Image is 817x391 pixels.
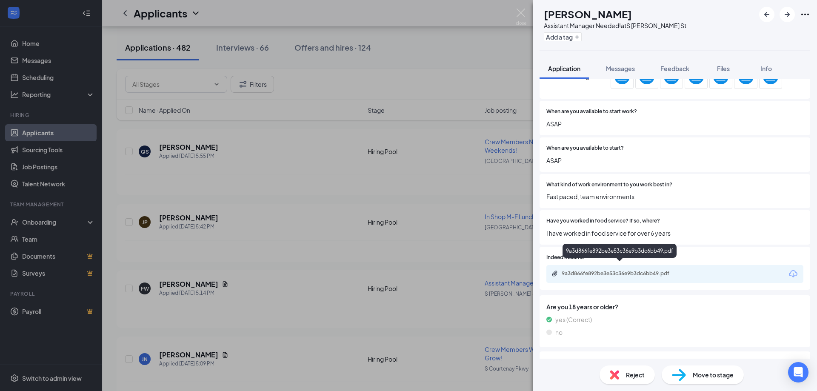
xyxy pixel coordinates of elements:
[546,302,803,311] span: Are you 18 years or older?
[762,9,772,20] svg: ArrowLeftNew
[555,315,592,324] span: yes (Correct)
[606,65,635,72] span: Messages
[717,65,730,72] span: Files
[546,119,803,128] span: ASAP
[546,192,803,201] span: Fast paced, team environments
[544,21,686,30] div: Assistant Manager Needed! at S [PERSON_NAME] St
[555,328,563,337] span: no
[548,65,580,72] span: Application
[546,144,624,152] span: When are you available to start?
[546,108,637,116] span: When are you available to start work?
[759,7,774,22] button: ArrowLeftNew
[563,244,677,258] div: 9a3d866fe892be3e53c36e9b3dc6bb49.pdf
[546,358,803,368] span: Are you legally eligible to work in the [GEOGRAPHIC_DATA]?
[546,254,584,262] span: Indeed Resume
[788,362,808,382] div: Open Intercom Messenger
[660,65,689,72] span: Feedback
[544,32,582,41] button: PlusAdd a tag
[546,181,672,189] span: What kind of work environment to you work best in?
[788,269,798,279] svg: Download
[626,370,645,380] span: Reject
[546,228,803,238] span: I have worked in food service for over 6 years
[562,270,681,277] div: 9a3d866fe892be3e53c36e9b3dc6bb49.pdf
[693,370,734,380] span: Move to stage
[574,34,580,40] svg: Plus
[780,7,795,22] button: ArrowRight
[551,270,558,277] svg: Paperclip
[782,9,792,20] svg: ArrowRight
[760,65,772,72] span: Info
[546,156,803,165] span: ASAP
[546,217,660,225] span: Have you worked in food service? If so, where?
[800,9,810,20] svg: Ellipses
[551,270,689,278] a: Paperclip9a3d866fe892be3e53c36e9b3dc6bb49.pdf
[544,7,632,21] h1: [PERSON_NAME]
